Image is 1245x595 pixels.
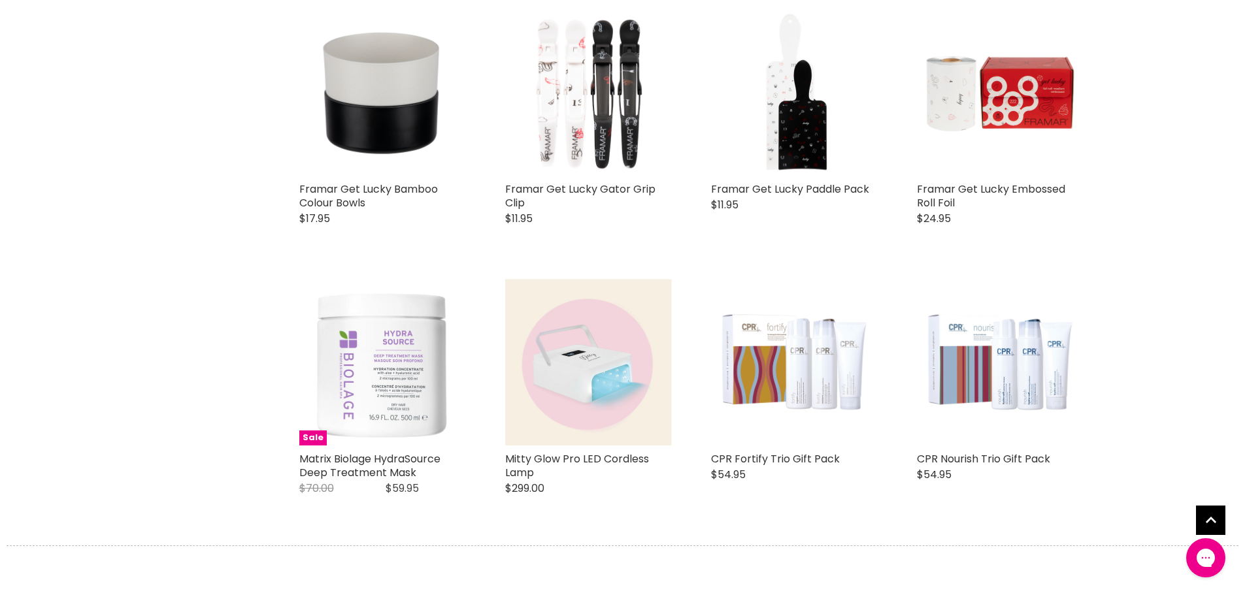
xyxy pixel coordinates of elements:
span: $24.95 [917,211,951,226]
iframe: Gorgias live chat messenger [1180,534,1232,582]
a: Framar Get Lucky Embossed Roll Foil [917,182,1065,210]
span: $59.95 [386,481,419,496]
span: $11.95 [505,211,533,226]
a: Matrix Biolage HydraSource Deep Treatment Mask Sale [299,279,466,445]
img: Framar Get Lucky Embossed Roll Foil [917,9,1084,176]
a: CPR Nourish Trio Gift Pack [917,451,1050,466]
a: Framar Get Lucky Gator Grip Clip Framar Get Lucky Gator Grip Clip [505,9,672,176]
a: CPR Fortify Trio Gift Pack CPR Fortify Trio Gift Pack [711,279,878,445]
img: Mitty Glow Pro LED Cordless Lamp [505,279,672,445]
span: $17.95 [299,211,330,226]
img: Framar Get Lucky Paddle Pack [711,9,878,176]
img: Framar Get Lucky Gator Grip Clip [505,9,672,176]
span: Back to top [1196,506,1225,539]
a: Mitty Glow Pro LED Cordless Lamp Mitty Glow Pro LED Cordless Lamp [505,279,672,445]
span: $70.00 [299,481,334,496]
img: Matrix Biolage HydraSource Deep Treatment Mask [299,279,466,445]
a: CPR Fortify Trio Gift Pack [711,451,840,466]
a: Framar Get Lucky Paddle Pack Framar Get Lucky Paddle Pack [711,9,878,176]
a: CPR Nourish Trio Gift Pack CPR Nourish Trio Gift Pack [917,279,1084,445]
span: $54.95 [917,467,952,482]
span: Sale [299,430,327,445]
span: $299.00 [505,481,544,496]
a: Framar Get Lucky Bamboo Colour Bowls Framar Get Lucky Bamboo Colour Bowls [299,9,466,176]
a: Framar Get Lucky Bamboo Colour Bowls [299,182,438,210]
span: $11.95 [711,197,739,212]
span: $54.95 [711,467,746,482]
a: Framar Get Lucky Paddle Pack [711,182,869,197]
a: Matrix Biolage HydraSource Deep Treatment Mask [299,451,440,480]
img: Framar Get Lucky Bamboo Colour Bowls [299,9,466,176]
a: Framar Get Lucky Gator Grip Clip [505,182,656,210]
img: CPR Nourish Trio Gift Pack [917,279,1084,445]
img: CPR Fortify Trio Gift Pack [711,279,878,445]
a: Mitty Glow Pro LED Cordless Lamp [505,451,649,480]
